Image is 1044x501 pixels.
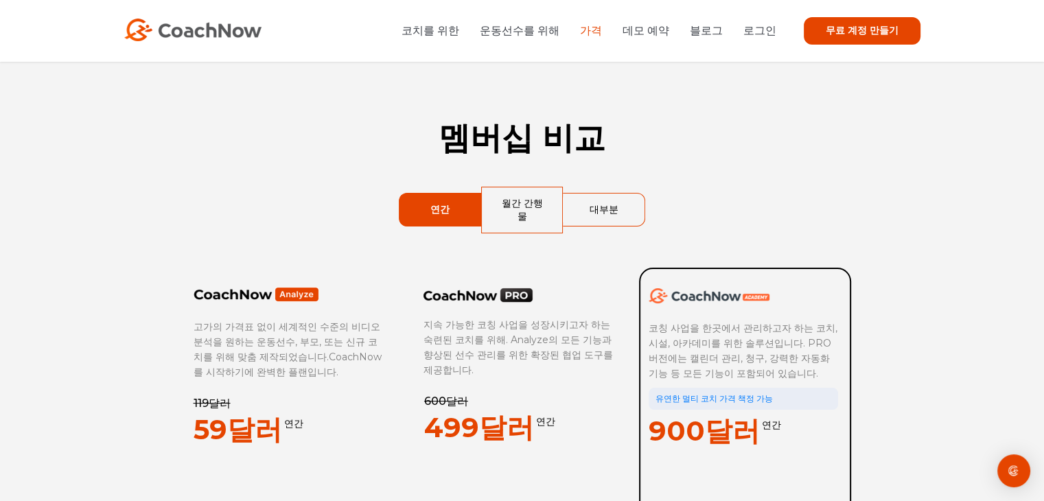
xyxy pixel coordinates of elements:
[649,469,820,499] iframe: 내장된 CTA
[194,321,380,363] font: 고가의 가격표 없이 세계적인 수준의 비디오 분석을 원하는 운동선수, 부모, 또는 신규 코치를 위해 맞춤 제작되었습니다.
[649,322,837,380] font: 코칭 사업을 한곳에서 관리하고자 하는 코치, 시설, 아카데미를 위한 솔루션입니다. PRO 버전에는 캘린더 관리, 청구, 강력한 자동화 기능 등 모든 기능이 포함되어 있습니다.
[502,197,543,222] font: 월간 간행물
[580,24,602,37] a: 가격
[402,24,459,37] a: 코치를 위한
[743,24,776,37] a: 로그인
[424,318,613,376] font: 지속 가능한 코칭 사업을 성장시키고자 하는 숙련된 코치를 위해. Analyze의 모든 기능과 향상된 선수 관리를 위한 확장된 협업 도구를 제공합니다.
[536,415,555,428] font: 연간
[194,397,231,410] font: 119달러
[399,194,481,226] a: 연간
[430,203,450,215] font: 연간
[424,395,468,408] font: 600달러
[439,118,605,157] font: 멤버십 비교
[762,419,781,431] font: 연간
[480,24,559,37] a: 운동선수를 위해
[649,288,769,303] img: CoachNow 아카데미 로고
[804,17,920,45] a: 무료 계정 만들기
[656,393,773,404] font: 유연한 멀티 코치 가격 책정 가능
[826,24,898,36] font: 무료 계정 만들기
[997,454,1030,487] div: Open Intercom Messenger
[194,412,282,446] font: 59달러
[194,351,382,378] font: CoachNow를 시작하기에 완벽한 플랜입니다.
[424,410,534,444] font: 499달러
[590,203,618,215] font: 대부분
[623,24,669,37] a: 데모 예약
[482,187,563,233] a: 월간 간행물
[284,417,303,430] font: 연간
[649,414,760,447] font: 900달러
[563,194,645,226] a: 대부분
[124,19,262,41] img: CoachNow 로고
[690,24,723,37] a: 블로그
[424,466,596,496] iframe: 내장된 CTA
[424,288,533,303] img: CoachNow PRO 로고 블랙
[194,287,319,302] img: 액자
[194,468,365,498] iframe: 내장된 CTA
